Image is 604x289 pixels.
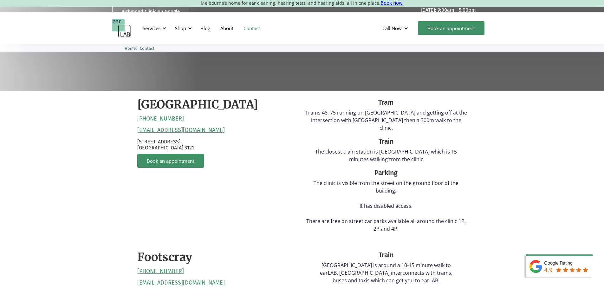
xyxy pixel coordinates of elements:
[305,168,467,178] div: Parking
[137,154,204,168] a: Book an appointment
[382,25,402,31] div: Call Now
[137,250,192,265] h2: Footscray
[137,115,184,122] a: [PHONE_NUMBER]
[315,261,457,284] p: [GEOGRAPHIC_DATA] is around a 10-15 minute walk to earLAB. [GEOGRAPHIC_DATA] interconnects with t...
[315,250,457,260] div: Train
[139,19,168,38] div: Services
[418,21,484,35] a: Book an appointment
[137,268,184,275] a: [PHONE_NUMBER]
[305,136,467,147] div: Train
[305,148,467,163] p: The closest train station is [GEOGRAPHIC_DATA] which is 15 minutes walking from the clinic
[171,19,194,38] div: Shop
[140,46,154,51] span: Contact
[137,127,225,134] a: [EMAIL_ADDRESS][DOMAIN_NAME]
[305,97,467,108] div: Tram
[137,139,299,151] p: [STREET_ADDRESS], [GEOGRAPHIC_DATA] 3121
[215,19,238,37] a: About
[112,19,131,38] a: home
[305,109,467,132] p: Trams 48, 75 running on [GEOGRAPHIC_DATA] and getting off at the intersection with [GEOGRAPHIC_DA...
[137,279,225,286] a: [EMAIL_ADDRESS][DOMAIN_NAME]
[143,25,160,31] div: Services
[195,19,215,37] a: Blog
[137,97,258,112] h2: [GEOGRAPHIC_DATA]
[125,46,136,51] span: Home
[112,4,189,19] a: Richmond Clinic on Google
[125,45,136,51] a: Home
[377,19,415,38] div: Call Now
[140,45,154,51] a: Contact
[175,25,186,31] div: Shop
[238,19,265,37] a: Contact
[125,45,140,52] li: 〉
[305,179,467,233] p: The clinic is visible from the street on the ground floor of the building. It has disabled access...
